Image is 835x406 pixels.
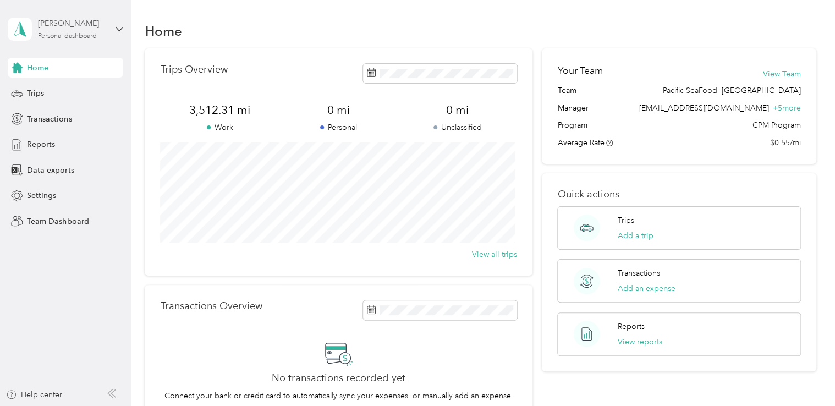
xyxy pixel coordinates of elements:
span: 3,512.31 mi [160,102,279,118]
span: Data exports [27,164,74,176]
button: Add a trip [618,230,653,242]
div: Personal dashboard [38,33,97,40]
h1: Home [145,25,182,37]
span: $0.55/mi [770,137,801,149]
button: Add an expense [618,283,675,294]
iframe: Everlance-gr Chat Button Frame [773,344,835,406]
span: Settings [27,190,56,201]
span: Transactions [27,113,72,125]
h2: No transactions recorded yet [272,372,405,384]
p: Work [160,122,279,133]
span: Trips [27,87,44,99]
p: Quick actions [557,189,800,200]
p: Transactions Overview [160,300,262,312]
p: Personal [279,122,398,133]
div: [PERSON_NAME] [38,18,107,29]
button: View all trips [472,249,517,260]
button: View Team [763,68,801,80]
p: Reports [618,321,645,332]
span: [EMAIL_ADDRESS][DOMAIN_NAME] [639,103,769,113]
p: Trips [618,215,634,226]
span: Average Rate [557,138,604,147]
span: Team [557,85,576,96]
span: Reports [27,139,55,150]
button: View reports [618,336,662,348]
h2: Your Team [557,64,602,78]
span: Home [27,62,48,74]
span: + 5 more [773,103,801,113]
span: Manager [557,102,588,114]
span: Program [557,119,587,131]
p: Transactions [618,267,660,279]
p: Trips Overview [160,64,227,75]
button: Help center [6,389,62,400]
span: CPM Program [752,119,801,131]
p: Unclassified [398,122,517,133]
p: Connect your bank or credit card to automatically sync your expenses, or manually add an expense. [164,390,513,402]
span: 0 mi [398,102,517,118]
span: 0 mi [279,102,398,118]
span: Team Dashboard [27,216,89,227]
span: Pacific SeaFood- [GEOGRAPHIC_DATA] [663,85,801,96]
